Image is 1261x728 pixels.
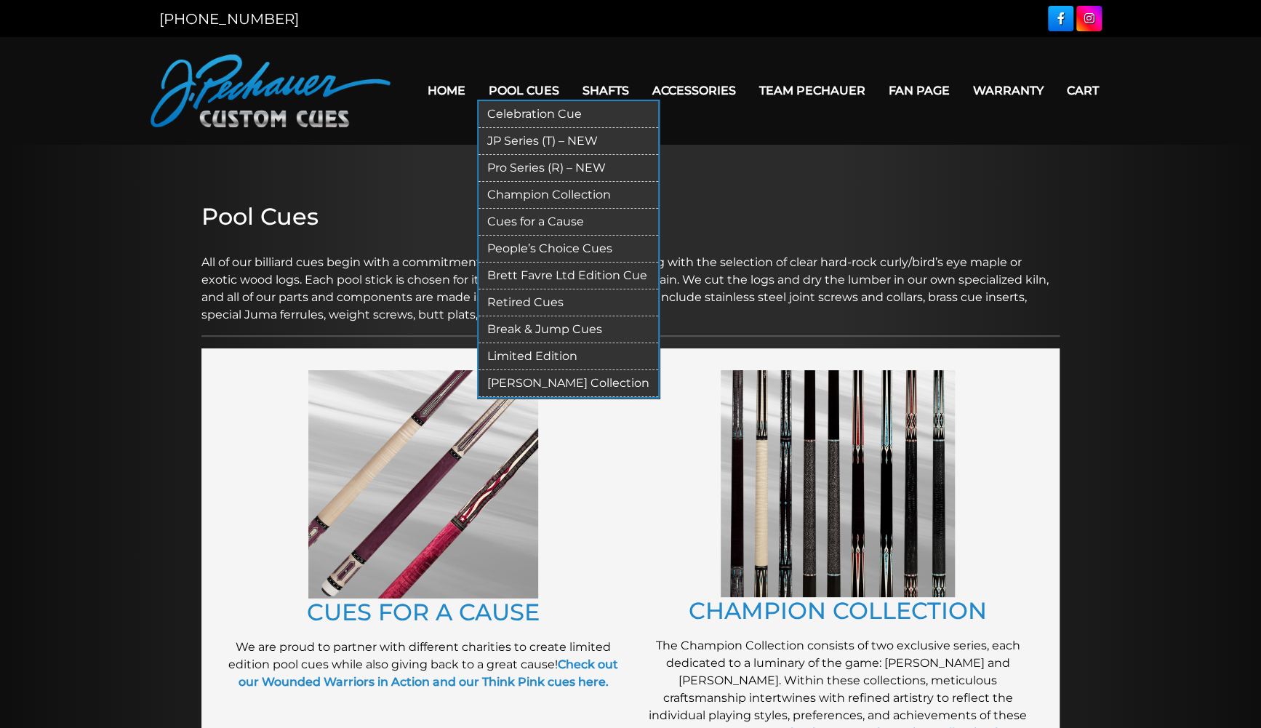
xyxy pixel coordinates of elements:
a: Limited Edition [479,343,658,370]
a: [PERSON_NAME] Collection [479,370,658,397]
a: Champion Collection [479,182,658,209]
a: Fan Page [877,72,961,109]
a: Pro Series (R) – NEW [479,155,658,182]
a: Break & Jump Cues [479,316,658,343]
a: CHAMPION COLLECTION [689,596,987,625]
a: JP Series (T) – NEW [479,128,658,155]
a: Retired Cues [479,289,658,316]
a: [PHONE_NUMBER] [159,10,299,28]
a: Accessories [641,72,748,109]
img: Pechauer Custom Cues [151,55,391,127]
a: Pool Cues [477,72,571,109]
a: Check out our Wounded Warriors in Action and our Think Pink cues here. [239,657,619,689]
h2: Pool Cues [201,203,1060,231]
p: We are proud to partner with different charities to create limited edition pool cues while also g... [223,639,623,691]
a: Brett Favre Ltd Edition Cue [479,263,658,289]
a: Cues for a Cause [479,209,658,236]
a: Celebration Cue [479,101,658,128]
a: Home [416,72,477,109]
a: People’s Choice Cues [479,236,658,263]
a: Cart [1055,72,1110,109]
p: All of our billiard cues begin with a commitment to total quality control, starting with the sele... [201,236,1060,324]
a: Team Pechauer [748,72,877,109]
a: CUES FOR A CAUSE [307,598,540,626]
a: Warranty [961,72,1055,109]
a: Shafts [571,72,641,109]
